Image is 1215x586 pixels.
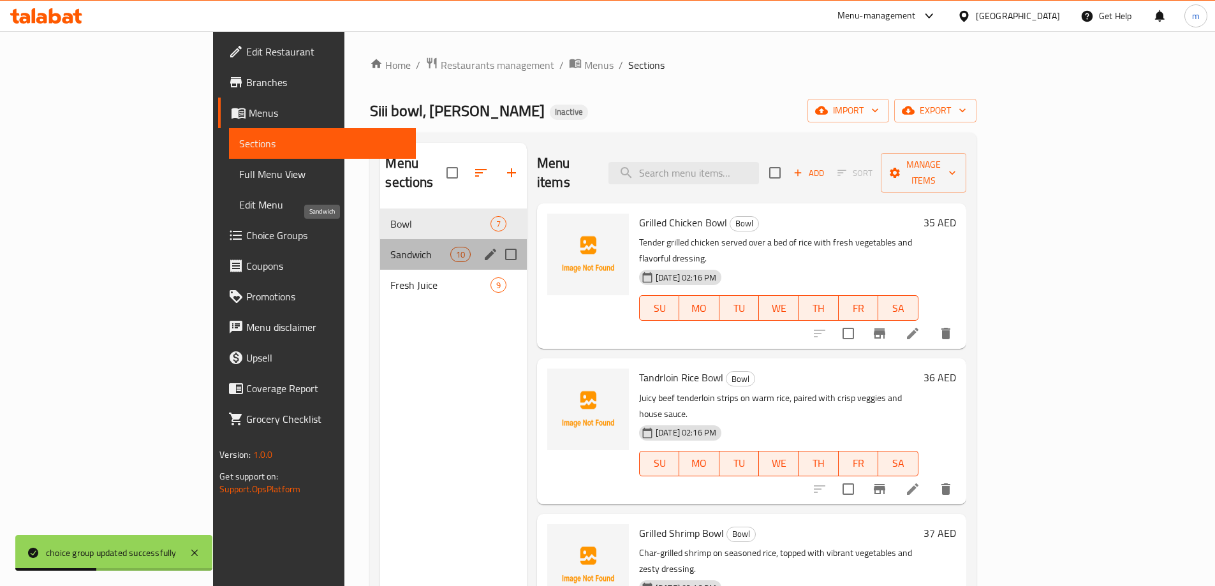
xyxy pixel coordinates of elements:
button: MO [679,295,719,321]
span: Version: [219,446,251,463]
div: Bowl7 [380,209,527,239]
span: 7 [491,218,506,230]
li: / [416,57,420,73]
span: FR [844,454,873,472]
button: export [894,99,976,122]
span: [DATE] 02:16 PM [651,272,721,284]
button: Branch-specific-item [864,474,895,504]
a: Choice Groups [218,220,416,251]
p: Tender grilled chicken served over a bed of rice with fresh vegetables and flavorful dressing. [639,235,918,267]
span: Menu disclaimer [246,319,406,335]
span: 10 [451,249,470,261]
button: FR [839,295,878,321]
span: Grilled Shrimp Bowl [639,524,724,543]
div: items [450,247,471,262]
h6: 35 AED [924,214,956,231]
div: items [490,277,506,293]
input: search [608,162,759,184]
span: Bowl [726,372,755,386]
a: Support.OpsPlatform [219,481,300,497]
button: Add [788,163,829,183]
span: Inactive [550,106,588,117]
span: Sort sections [466,157,496,188]
a: Sections [229,128,416,159]
span: SA [883,299,913,318]
span: Full Menu View [239,166,406,182]
a: Menus [569,57,614,73]
span: Menus [584,57,614,73]
div: Bowl [726,371,755,386]
div: Sandwich10edit [380,239,527,270]
button: SU [639,451,679,476]
nav: Menu sections [380,203,527,305]
span: Fresh Juice [390,277,490,293]
span: SU [645,299,674,318]
button: TU [719,451,759,476]
span: Add [792,166,826,180]
span: 1.0.0 [253,446,273,463]
span: Tandrloin Rice Bowl [639,368,723,387]
div: Bowl [726,527,756,542]
span: Promotions [246,289,406,304]
a: Edit Restaurant [218,36,416,67]
span: Siii bowl, [PERSON_NAME] [370,96,545,125]
span: Menus [249,105,406,121]
div: Fresh Juice9 [380,270,527,300]
li: / [619,57,623,73]
button: Add section [496,157,527,188]
span: Bowl [730,216,758,231]
a: Upsell [218,342,416,373]
span: WE [764,299,793,318]
span: TU [725,454,754,472]
span: WE [764,454,793,472]
span: Edit Restaurant [246,44,406,59]
span: Select to update [835,476,862,502]
span: Edit Menu [239,197,406,212]
button: MO [679,451,719,476]
span: Add item [788,163,829,183]
span: Grocery Checklist [246,411,406,427]
button: TU [719,295,759,321]
p: Char-grilled shrimp on seasoned rice, topped with vibrant vegetables and zesty dressing. [639,545,918,577]
span: Manage items [891,157,956,189]
a: Menu disclaimer [218,312,416,342]
span: Coupons [246,258,406,274]
button: edit [481,245,500,264]
span: m [1192,9,1200,23]
span: TH [804,299,833,318]
button: SU [639,295,679,321]
a: Grocery Checklist [218,404,416,434]
span: Sandwich [390,247,450,262]
span: SU [645,454,674,472]
div: [GEOGRAPHIC_DATA] [976,9,1060,23]
img: Grilled Chicken Bowl [547,214,629,295]
a: Promotions [218,281,416,312]
span: [DATE] 02:16 PM [651,427,721,439]
button: import [807,99,889,122]
nav: breadcrumb [370,57,976,73]
span: MO [684,299,714,318]
span: Choice Groups [246,228,406,243]
span: Select section first [829,163,881,183]
span: Branches [246,75,406,90]
a: Coverage Report [218,373,416,404]
a: Edit menu item [905,326,920,341]
span: Sections [239,136,406,151]
div: Menu-management [837,8,916,24]
span: TU [725,299,754,318]
h6: 36 AED [924,369,956,386]
span: Upsell [246,350,406,365]
span: Select section [762,159,788,186]
a: Full Menu View [229,159,416,189]
span: SA [883,454,913,472]
a: Edit Menu [229,189,416,220]
button: Manage items [881,153,966,193]
a: Coupons [218,251,416,281]
button: SA [878,295,918,321]
span: Select all sections [439,159,466,186]
span: import [818,103,879,119]
a: Restaurants management [425,57,554,73]
a: Edit menu item [905,481,920,497]
button: WE [759,295,799,321]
